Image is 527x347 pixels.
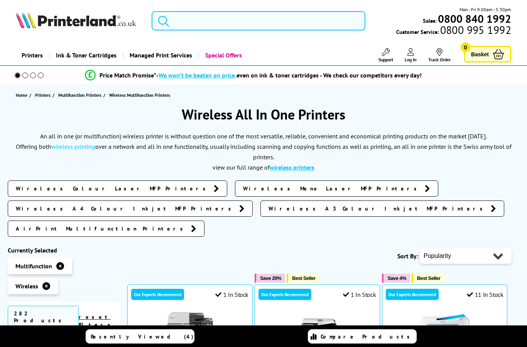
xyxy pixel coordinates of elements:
a: Support [378,48,393,62]
a: Wireless A3 Colour Inkjet MFP Printers [260,200,504,217]
a: AirPrint Multifunction Printers [8,221,204,237]
li: modal_Promise [4,69,502,82]
img: Printerland Logo [16,12,136,29]
span: Customer Service: [396,26,511,35]
span: Wireless A3 Colour Inkjet MFP Printers [269,205,487,212]
span: Multifunction [15,262,52,270]
a: Printers [35,91,52,99]
a: Printerland Logo [16,12,142,30]
a: Wireless Mono Laser MFP Printers [235,180,438,197]
span: 282 Products Found [8,306,79,335]
span: Printers [35,91,51,99]
span: Wireless Multifunction Printers [109,92,170,98]
a: Ink & Toner Cartridges [49,45,122,65]
a: Home [16,91,29,99]
div: Our Experts Recommend [258,289,311,300]
a: Managed Print Services [122,45,198,65]
span: Mon - Fri 9:00am - 5:30pm [459,6,511,13]
span: Best Seller [292,275,316,281]
div: 1 In Stock [215,291,248,298]
span: Basket [471,49,489,59]
span: Recently Viewed (4) [91,333,194,340]
a: Basket 0 [464,46,511,62]
span: Wireless [15,282,38,290]
a: wireless printing [51,143,95,150]
span: Compare Products [321,333,414,340]
span: We won’t be beaten on price, [159,71,236,79]
span: Support [378,57,393,62]
span: Sort By: [397,252,418,260]
a: Compare Products [308,329,417,344]
span: 0800 995 1992 [439,26,511,34]
div: Our Experts Recommend [131,289,184,300]
span: Log In [405,57,417,62]
button: Save 4% [382,274,410,283]
a: Log In [405,48,417,62]
p: Offering both over a network and all in one functionality, usually including scanning and copying... [12,141,515,162]
div: 1 In Stock [343,291,376,298]
span: Price Match Promise* [100,71,156,79]
div: Currently Selected [8,246,120,254]
button: Best Seller [412,274,444,283]
span: Sales: [423,17,437,24]
span: Save 4% [387,275,406,281]
p: An all in one (or multifunction) wireless printer is without question one of the most versatile, ... [12,131,515,141]
div: 11 In Stock [467,291,503,298]
a: Printers [16,45,49,65]
a: Multifunction Printers [58,91,103,99]
div: - even on ink & toner cartridges - We check our competitors every day! [156,71,422,79]
span: AirPrint Multifunction Printers [16,225,187,232]
a: Track Order [428,48,451,62]
span: 0 [461,42,470,52]
a: 0800 840 1992 [437,15,511,22]
h1: Wireless All In One Printers [8,105,519,123]
a: wireless printers [270,163,314,171]
p: view our full range of [12,162,515,173]
a: Special Offers [198,45,248,65]
span: Ink & Toner Cartridges [56,45,117,65]
button: Best Seller [287,274,319,283]
a: Recently Viewed (4) [86,329,194,344]
button: Save 20% [255,274,285,283]
span: Multifunction Printers [58,91,101,99]
a: Wireless Colour Laser MFP Printers [8,180,227,197]
a: Wireless A4 Colour Inkjet MFP Printers [8,200,253,217]
a: reset filters [79,313,115,328]
span: Wireless Mono Laser MFP Printers [243,185,421,192]
span: Wireless A4 Colour Inkjet MFP Printers [16,205,235,212]
div: Our Experts Recommend [386,289,439,300]
b: 0800 840 1992 [438,12,511,26]
span: Wireless Colour Laser MFP Printers [16,185,210,192]
span: Best Seller [417,275,441,281]
span: Save 20% [260,275,281,281]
